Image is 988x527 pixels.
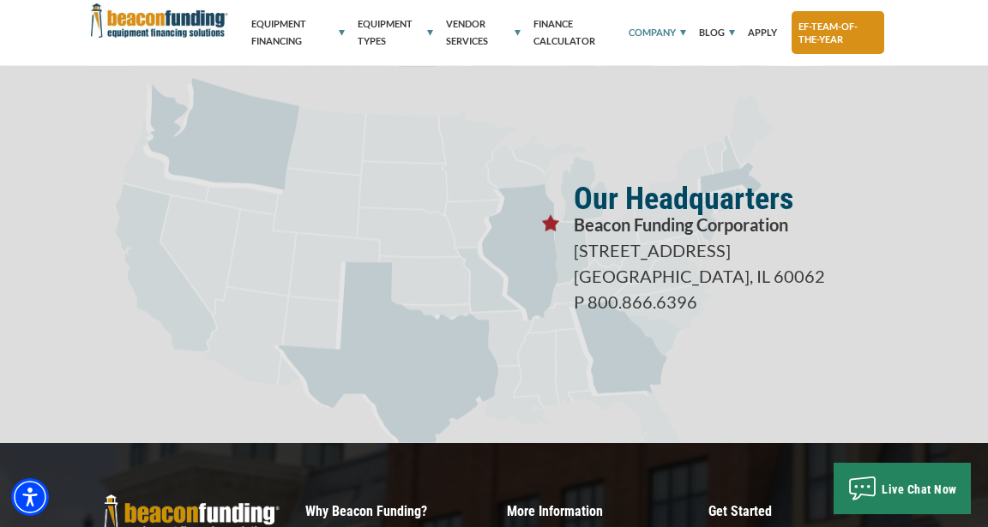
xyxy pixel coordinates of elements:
a: Apply [735,9,777,57]
p: Why Beacon Funding? [305,503,481,520]
p: Get Started [708,503,884,520]
p: More Information [507,503,683,520]
a: ef-team-of-the-year [792,11,884,54]
a: Company [616,9,686,57]
p: Beacon Funding Corporation [574,212,884,237]
a: Blog [686,9,735,57]
p: [STREET_ADDRESS] [GEOGRAPHIC_DATA], IL 60062 P 800.866.6396 [574,237,884,314]
a: Beacon Funding Corporation [91,13,228,27]
img: Beacon Funding Corporation [91,3,228,38]
button: Live Chat Now [834,463,971,514]
span: Live Chat Now [882,482,957,496]
p: Our Headquarters [574,186,884,212]
div: Accessibility Menu [11,478,49,516]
